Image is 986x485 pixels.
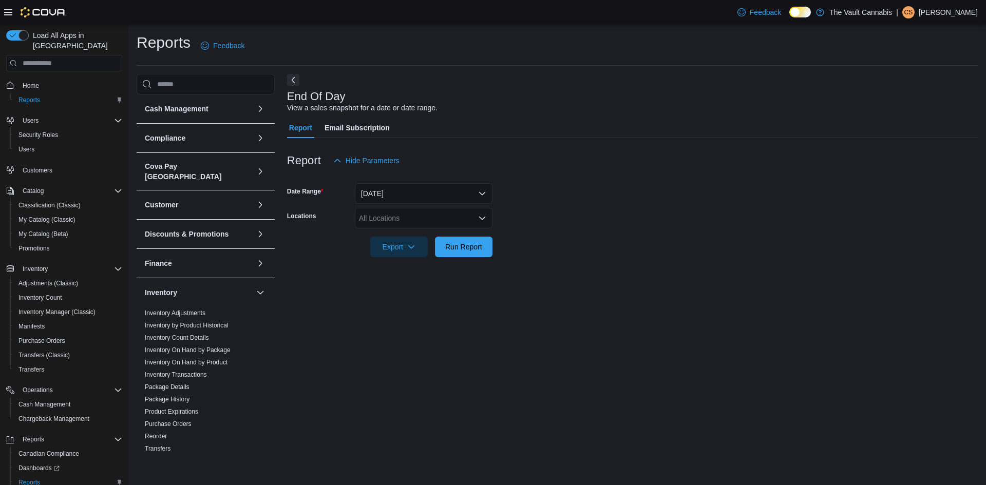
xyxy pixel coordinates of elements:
span: Cash Management [18,400,70,409]
label: Date Range [287,187,324,196]
a: Inventory Manager (Classic) [14,306,100,318]
button: Cash Management [145,104,252,114]
span: Inventory [18,263,122,275]
span: Load All Apps in [GEOGRAPHIC_DATA] [29,30,122,51]
button: Inventory [254,286,267,299]
button: Cash Management [254,103,267,115]
a: Dashboards [10,461,126,475]
span: Inventory On Hand by Product [145,358,227,366]
a: Adjustments (Classic) [14,277,82,289]
h3: Customer [145,200,178,210]
h3: Finance [145,258,172,268]
a: Dashboards [14,462,64,474]
span: Product Expirations [145,408,198,416]
a: Classification (Classic) [14,199,85,211]
button: Compliance [254,132,267,144]
span: Security Roles [18,131,58,139]
button: Finance [254,257,267,269]
a: Inventory On Hand by Package [145,346,231,354]
button: Inventory Manager (Classic) [10,305,126,319]
a: Inventory by Product Historical [145,322,229,329]
button: Operations [2,383,126,397]
span: My Catalog (Classic) [18,216,75,224]
a: Customers [18,164,56,177]
span: Reports [23,435,44,443]
button: Hide Parameters [329,150,404,171]
a: Promotions [14,242,54,255]
span: Feedback [213,41,244,51]
span: Email Subscription [325,118,390,138]
span: Inventory On Hand by Package [145,346,231,354]
span: Customers [18,164,122,177]
span: My Catalog (Classic) [14,214,122,226]
button: Cova Pay [GEOGRAPHIC_DATA] [145,161,252,182]
button: Adjustments (Classic) [10,276,126,290]
button: Run Report [435,237,492,257]
button: Security Roles [10,128,126,142]
span: Catalog [23,187,44,195]
span: Adjustments (Classic) [18,279,78,287]
a: Manifests [14,320,49,333]
a: Inventory On Hand by Product [145,359,227,366]
a: Inventory Transactions [145,371,207,378]
span: Classification (Classic) [18,201,81,209]
p: The Vault Cannabis [829,6,892,18]
span: Chargeback Management [18,415,89,423]
div: Courtney Sinclair [902,6,915,18]
span: Canadian Compliance [14,448,122,460]
span: Reports [14,94,122,106]
button: Catalog [18,185,48,197]
a: Home [18,80,43,92]
span: Reports [18,96,40,104]
span: Promotions [18,244,50,253]
a: My Catalog (Classic) [14,214,80,226]
a: Inventory Adjustments [145,309,205,317]
span: Classification (Classic) [14,199,122,211]
a: Inventory Count Details [145,334,209,341]
span: Inventory Count [18,294,62,302]
span: Chargeback Management [14,413,122,425]
span: Catalog [18,185,122,197]
span: Report [289,118,312,138]
span: Dark Mode [789,17,790,18]
span: Transfers (Classic) [14,349,122,361]
span: Adjustments (Classic) [14,277,122,289]
button: Catalog [2,184,126,198]
span: CS [904,6,913,18]
button: Finance [145,258,252,268]
h3: Discounts & Promotions [145,229,229,239]
button: Customers [2,163,126,178]
h3: Cash Management [145,104,208,114]
a: Cash Management [14,398,74,411]
button: Users [2,113,126,128]
span: Transfers (Classic) [18,351,70,359]
button: Inventory [2,262,126,276]
button: [DATE] [355,183,492,204]
span: Security Roles [14,129,122,141]
span: Purchase Orders [145,420,192,428]
button: My Catalog (Classic) [10,212,126,227]
span: Hide Parameters [346,156,400,166]
button: Classification (Classic) [10,198,126,212]
span: My Catalog (Beta) [18,230,68,238]
button: Open list of options [478,214,486,222]
button: Customer [254,199,267,211]
span: Cash Management [14,398,122,411]
a: Users [14,143,39,156]
div: View a sales snapshot for a date or date range. [287,103,438,113]
button: Customer [145,200,252,210]
span: Inventory by Product Historical [145,321,229,329]
span: Operations [18,384,122,396]
a: Transfers [145,445,170,452]
button: Compliance [145,133,252,143]
a: My Catalog (Beta) [14,228,72,240]
h3: End Of Day [287,90,346,103]
a: Package Details [145,383,189,391]
button: Cova Pay [GEOGRAPHIC_DATA] [254,165,267,178]
span: Inventory Manager (Classic) [14,306,122,318]
button: Promotions [10,241,126,256]
span: Inventory Manager (Classic) [18,308,96,316]
span: Dashboards [18,464,60,472]
button: Manifests [10,319,126,334]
